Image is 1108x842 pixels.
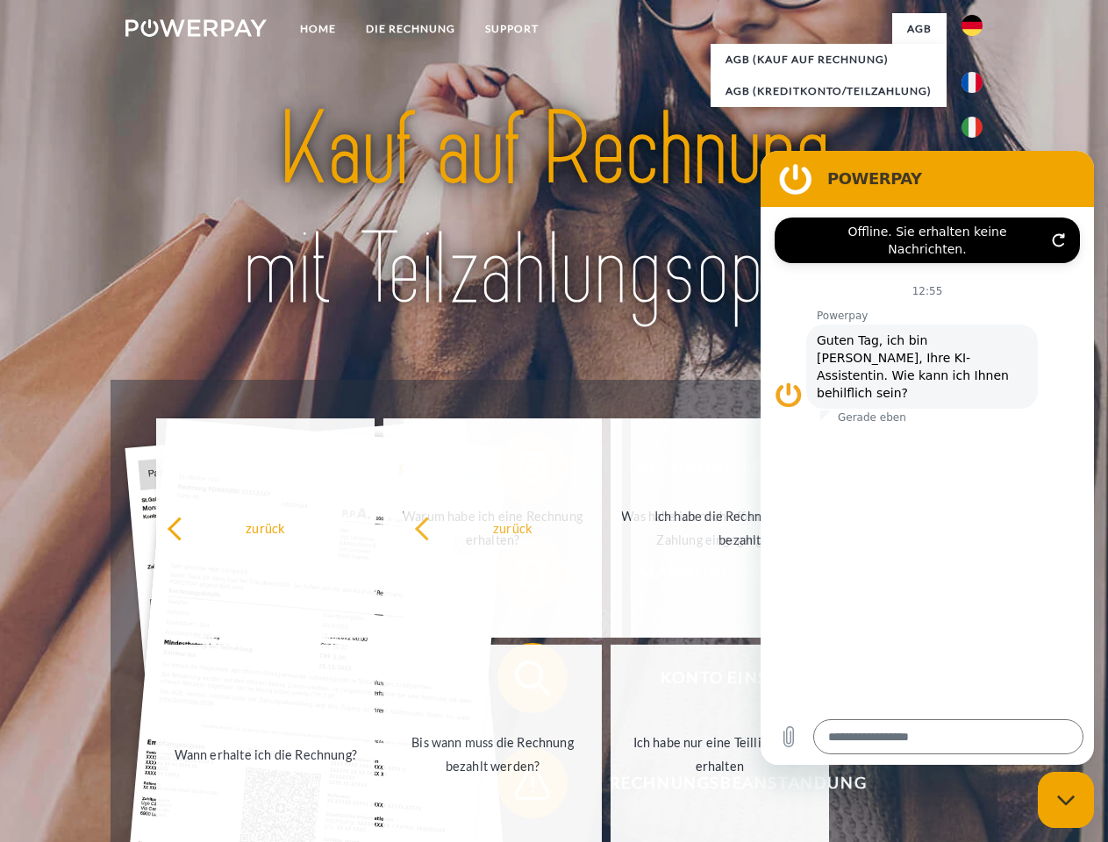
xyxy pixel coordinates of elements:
[961,15,983,36] img: de
[961,117,983,138] img: it
[470,13,554,45] a: SUPPORT
[892,13,947,45] a: agb
[285,13,351,45] a: Home
[711,44,947,75] a: AGB (Kauf auf Rechnung)
[125,19,267,37] img: logo-powerpay-white.svg
[168,84,940,336] img: title-powerpay_de.svg
[761,151,1094,765] iframe: Messaging-Fenster
[394,731,591,778] div: Bis wann muss die Rechnung bezahlt werden?
[414,516,611,539] div: zurück
[641,504,839,552] div: Ich habe die Rechnung bereits bezahlt
[167,742,364,766] div: Wann erhalte ich die Rechnung?
[621,731,818,778] div: Ich habe nur eine Teillieferung erhalten
[711,75,947,107] a: AGB (Kreditkonto/Teilzahlung)
[167,516,364,539] div: zurück
[1038,772,1094,828] iframe: Schaltfläche zum Öffnen des Messaging-Fensters; Konversation läuft
[351,13,470,45] a: DIE RECHNUNG
[961,72,983,93] img: fr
